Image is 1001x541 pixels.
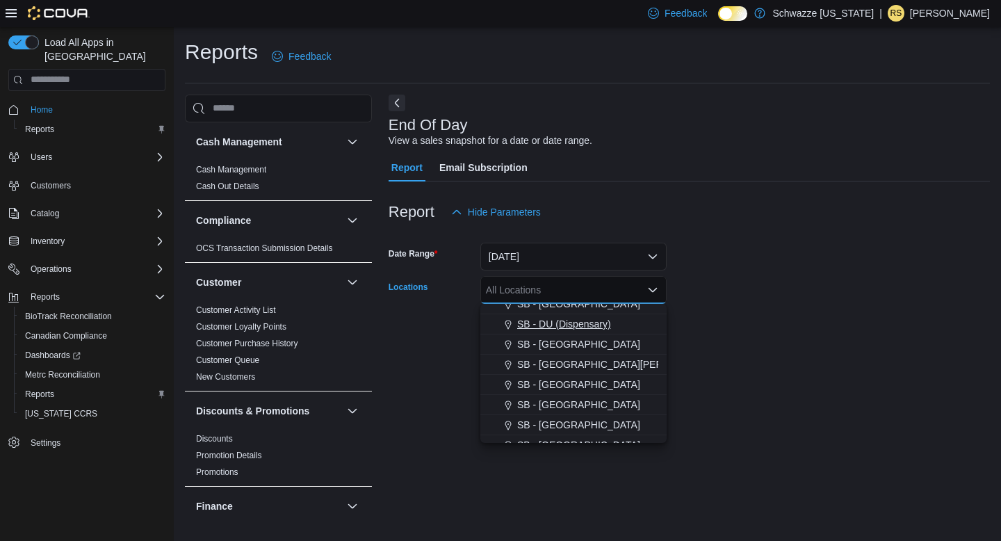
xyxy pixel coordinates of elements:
[31,208,59,219] span: Catalog
[389,248,438,259] label: Date Range
[19,308,165,325] span: BioTrack Reconciliation
[517,357,720,371] span: SB - [GEOGRAPHIC_DATA][PERSON_NAME]
[3,204,171,223] button: Catalog
[480,314,667,334] button: SB - DU (Dispensary)
[196,451,262,460] a: Promotion Details
[25,408,97,419] span: [US_STATE] CCRS
[196,434,233,444] a: Discounts
[480,243,667,270] button: [DATE]
[185,38,258,66] h1: Reports
[480,334,667,355] button: SB - [GEOGRAPHIC_DATA]
[468,205,541,219] span: Hide Parameters
[196,181,259,191] a: Cash Out Details
[25,261,77,277] button: Operations
[31,264,72,275] span: Operations
[517,438,640,452] span: SB - [GEOGRAPHIC_DATA]
[517,337,640,351] span: SB - [GEOGRAPHIC_DATA]
[185,430,372,486] div: Discounts & Promotions
[344,134,361,150] button: Cash Management
[19,405,165,422] span: Washington CCRS
[196,467,238,477] a: Promotions
[344,403,361,419] button: Discounts & Promotions
[647,284,658,296] button: Close list of options
[196,243,333,254] span: OCS Transaction Submission Details
[439,154,528,181] span: Email Subscription
[718,21,719,22] span: Dark Mode
[196,499,341,513] button: Finance
[19,366,106,383] a: Metrc Reconciliation
[39,35,165,63] span: Load All Apps in [GEOGRAPHIC_DATA]
[517,317,611,331] span: SB - DU (Dispensary)
[19,405,103,422] a: [US_STATE] CCRS
[196,355,259,366] span: Customer Queue
[31,104,53,115] span: Home
[665,6,707,20] span: Feedback
[25,102,58,118] a: Home
[25,233,70,250] button: Inventory
[25,101,165,118] span: Home
[517,398,640,412] span: SB - [GEOGRAPHIC_DATA]
[879,5,882,22] p: |
[196,372,255,382] a: New Customers
[19,121,60,138] a: Reports
[19,386,165,403] span: Reports
[389,117,468,134] h3: End Of Day
[772,5,874,22] p: Schwazze [US_STATE]
[25,149,58,165] button: Users
[31,291,60,302] span: Reports
[19,308,117,325] a: BioTrack Reconciliation
[196,275,241,289] h3: Customer
[19,366,165,383] span: Metrc Reconciliation
[25,330,107,341] span: Canadian Compliance
[196,404,309,418] h3: Discounts & Promotions
[25,261,165,277] span: Operations
[14,346,171,365] a: Dashboards
[25,350,81,361] span: Dashboards
[8,94,165,489] nav: Complex example
[517,297,640,311] span: SB - [GEOGRAPHIC_DATA]
[19,347,165,364] span: Dashboards
[3,232,171,251] button: Inventory
[196,243,333,253] a: OCS Transaction Submission Details
[196,433,233,444] span: Discounts
[19,121,165,138] span: Reports
[196,213,341,227] button: Compliance
[480,375,667,395] button: SB - [GEOGRAPHIC_DATA]
[25,289,65,305] button: Reports
[185,161,372,200] div: Cash Management
[19,328,165,344] span: Canadian Compliance
[888,5,904,22] div: Rachel Shonkoff
[196,355,259,365] a: Customer Queue
[14,385,171,404] button: Reports
[25,205,165,222] span: Catalog
[14,365,171,385] button: Metrc Reconciliation
[3,432,171,452] button: Settings
[196,338,298,349] span: Customer Purchase History
[344,498,361,515] button: Finance
[3,99,171,120] button: Home
[389,95,405,111] button: Next
[389,282,428,293] label: Locations
[196,305,276,316] span: Customer Activity List
[480,395,667,415] button: SB - [GEOGRAPHIC_DATA]
[196,275,341,289] button: Customer
[480,415,667,435] button: SB - [GEOGRAPHIC_DATA]
[25,289,165,305] span: Reports
[446,198,546,226] button: Hide Parameters
[25,177,165,194] span: Customers
[185,302,372,391] div: Customer
[389,204,434,220] h3: Report
[25,311,112,322] span: BioTrack Reconciliation
[389,134,592,148] div: View a sales snapshot for a date or date range.
[196,404,341,418] button: Discounts & Promotions
[3,175,171,195] button: Customers
[196,499,233,513] h3: Finance
[196,181,259,192] span: Cash Out Details
[517,418,640,432] span: SB - [GEOGRAPHIC_DATA]
[19,386,60,403] a: Reports
[910,5,990,22] p: [PERSON_NAME]
[25,435,66,451] a: Settings
[25,233,165,250] span: Inventory
[31,180,71,191] span: Customers
[391,154,423,181] span: Report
